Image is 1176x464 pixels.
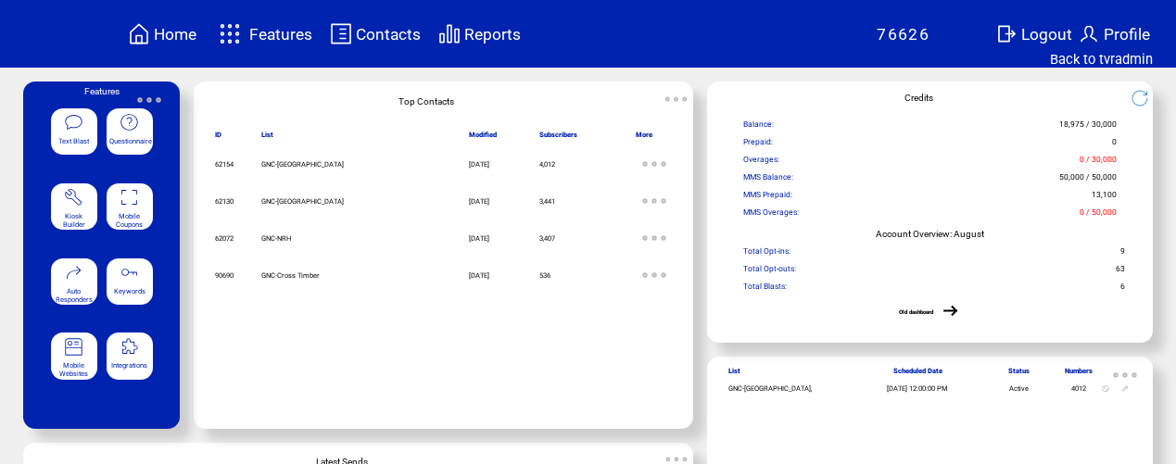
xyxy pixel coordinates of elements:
[261,131,273,145] span: List
[154,25,196,44] span: Home
[743,155,779,170] span: Overages:
[120,263,139,282] img: keywords.svg
[64,113,83,132] img: text-blast.svg
[659,82,694,117] img: ellypsis.svg
[1059,119,1117,135] span: 18,975 / 30,000
[1080,155,1117,170] span: 0 / 30,000
[51,108,97,174] a: Text Blast
[215,160,234,169] span: 62154
[539,160,555,169] span: 4,012
[249,25,312,44] span: Features
[84,86,120,96] span: Features
[995,22,1018,45] img: exit.svg
[1120,246,1125,262] span: 9
[636,219,673,257] img: ellypsis.svg
[636,257,673,294] img: ellypsis.svg
[539,271,550,280] span: 536
[1116,264,1125,280] span: 63
[356,25,421,44] span: Contacts
[1059,172,1117,188] span: 50,000 / 50,000
[539,234,555,243] span: 3,407
[728,384,812,393] span: GNC-[GEOGRAPHIC_DATA],
[469,234,489,243] span: [DATE]
[261,197,344,206] span: GNC-[GEOGRAPHIC_DATA]
[131,82,168,119] img: ellypsis.svg
[876,229,984,239] span: Account Overview: August
[1104,25,1150,44] span: Profile
[107,258,153,324] a: Keywords
[743,282,787,297] span: Total Blasts:
[111,361,147,370] span: Integrations
[438,22,461,45] img: chart.svg
[904,93,933,103] span: Credits
[743,264,796,280] span: Total Opt-outs:
[116,212,143,229] span: Mobile Coupons
[636,131,652,145] span: More
[114,287,145,295] span: Keywords
[120,113,139,132] img: questionnaire.svg
[327,19,424,48] a: Contacts
[1050,51,1153,68] a: Back to tvradmin
[107,183,153,249] a: Mobile Coupons
[107,332,153,398] a: Integrations
[743,119,774,135] span: Balance:
[469,197,489,206] span: [DATE]
[539,131,577,145] span: Subscribers
[214,19,247,49] img: features.svg
[51,332,97,398] a: Mobile Websites
[330,22,352,45] img: contacts.svg
[1009,384,1029,393] span: Active
[261,160,344,169] span: GNC-[GEOGRAPHIC_DATA]
[893,367,942,382] span: Scheduled Date
[1092,190,1117,206] span: 13,100
[215,271,234,280] span: 90690
[261,234,291,243] span: GNC-NRH
[469,160,489,169] span: [DATE]
[743,172,793,188] span: MMS Balance:
[1078,22,1100,45] img: profile.svg
[109,137,152,145] span: Questionnaire
[993,19,1075,48] a: Logout
[743,137,773,153] span: Prepaid:
[469,131,497,145] span: Modified
[1008,367,1030,382] span: Status
[1080,207,1117,223] span: 0 / 50,000
[743,246,790,262] span: Total Opt-ins:
[64,337,83,357] img: mobile-websites.svg
[436,19,524,48] a: Reports
[636,145,673,182] img: ellypsis.svg
[1065,367,1093,382] span: Numbers
[469,271,489,280] span: [DATE]
[64,263,83,282] img: auto-responders.svg
[887,384,948,393] span: [DATE] 12:00:00 PM
[120,188,139,207] img: coupons.svg
[215,131,221,145] span: ID
[539,197,555,206] span: 3,441
[877,25,929,44] span: 76626
[211,16,316,52] a: Features
[215,197,234,206] span: 62130
[64,188,83,207] img: tool%201.svg
[1120,282,1125,297] span: 6
[107,108,153,174] a: Questionnaire
[899,308,933,315] a: Old dashboard
[51,258,97,324] a: Auto Responders
[1112,137,1117,153] span: 0
[56,287,93,304] span: Auto Responders
[261,271,320,280] span: GNC-Cross Timber
[125,19,199,48] a: Home
[743,190,792,206] span: MMS Prepaid:
[1021,25,1072,44] span: Logout
[58,137,89,145] span: Text Blast
[743,207,799,223] span: MMS Overages:
[398,96,454,107] span: Top Contacts
[120,337,139,357] img: integrations.svg
[728,367,740,382] span: List
[464,25,521,44] span: Reports
[215,234,234,243] span: 62072
[63,212,85,229] span: Kiosk Builder
[636,182,673,219] img: ellypsis.svg
[1071,384,1086,393] span: 4012
[1131,89,1161,107] img: refresh.png
[128,22,150,45] img: home.svg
